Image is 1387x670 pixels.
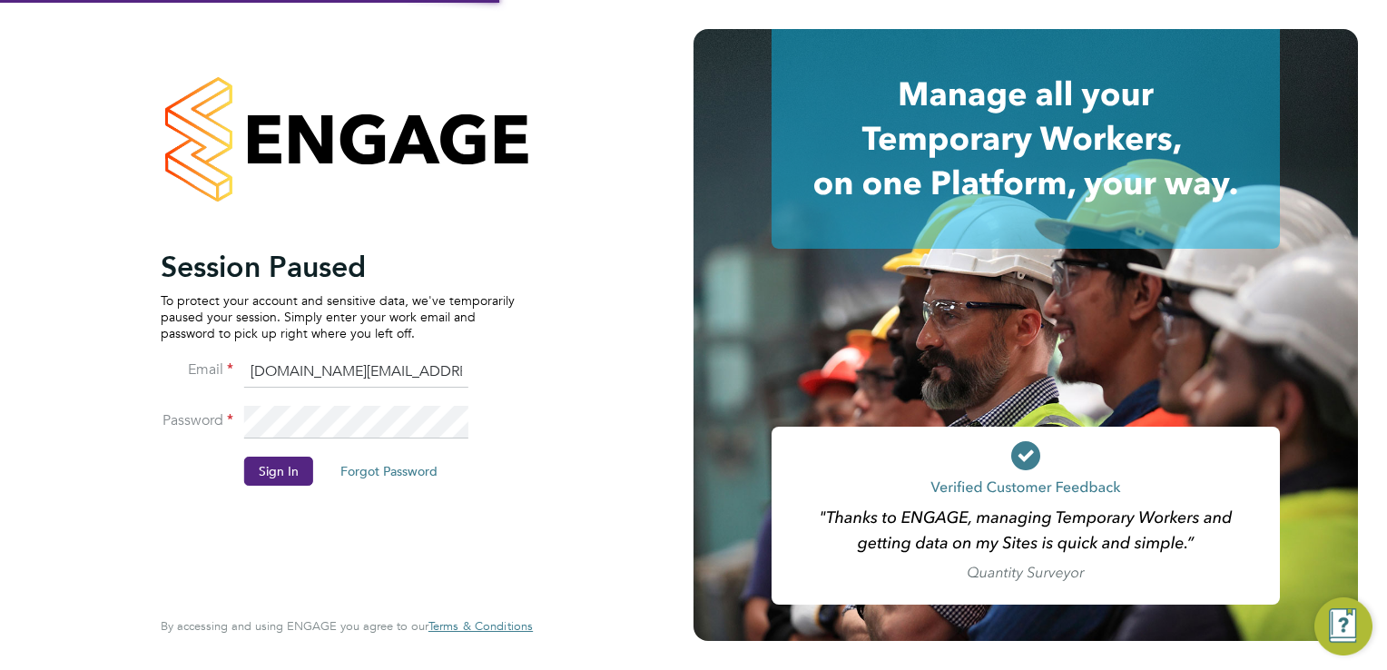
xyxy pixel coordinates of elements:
label: Email [161,360,233,379]
button: Sign In [244,457,313,486]
p: To protect your account and sensitive data, we've temporarily paused your session. Simply enter y... [161,292,515,342]
label: Password [161,411,233,430]
h2: Session Paused [161,249,515,285]
button: Engage Resource Center [1314,597,1372,655]
span: Terms & Conditions [428,618,533,634]
button: Forgot Password [326,457,452,486]
span: By accessing and using ENGAGE you agree to our [161,618,533,634]
a: Terms & Conditions [428,619,533,634]
input: Enter your work email... [244,356,468,389]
